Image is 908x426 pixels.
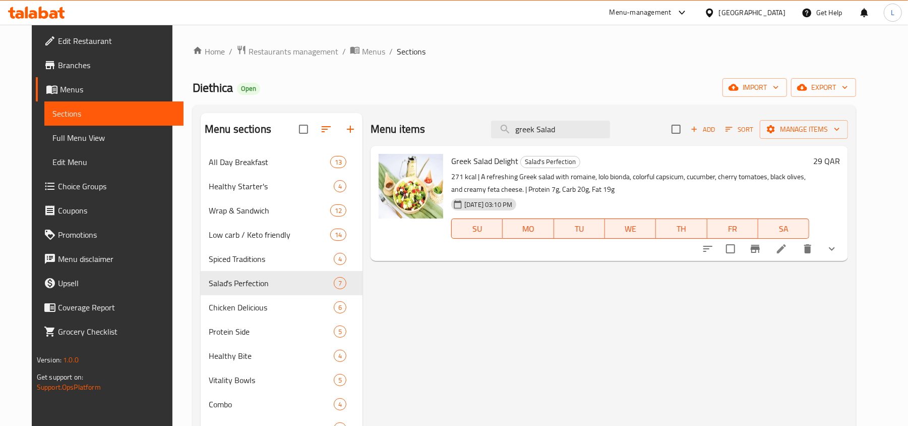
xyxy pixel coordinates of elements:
[58,277,175,289] span: Upsell
[36,295,184,320] a: Coverage Report
[334,253,346,265] div: items
[209,301,334,313] span: Chicken Delicious
[37,370,83,384] span: Get support on:
[507,222,550,236] span: MO
[334,277,346,289] div: items
[52,156,175,168] span: Edit Menu
[334,254,346,264] span: 4
[201,344,362,368] div: Healthy Bite4
[209,180,334,192] span: Healthy Starter's
[201,271,362,295] div: Salad's Perfection7
[605,219,656,239] button: WE
[201,150,362,174] div: All Day Breakfast13
[201,223,362,247] div: Low carb / Keto friendly14
[201,198,362,223] div: Wrap & Sandwich12
[249,45,338,58] span: Restaurants management
[36,247,184,271] a: Menu disclaimer
[193,45,225,58] a: Home
[36,174,184,198] a: Choice Groups
[201,247,362,271] div: Spiced Traditions4
[791,78,856,97] button: export
[723,122,756,137] button: Sort
[331,230,346,240] span: 14
[331,157,346,167] span: 13
[456,222,499,236] span: SU
[37,381,101,394] a: Support.OpsPlatform
[758,219,809,239] button: SA
[237,84,260,93] span: Open
[826,243,838,255] svg: Show Choices
[891,7,894,18] span: L
[775,243,788,255] a: Edit menu item
[687,122,719,137] button: Add
[451,153,518,169] span: Greek Salad Delight
[237,83,260,95] div: Open
[719,122,760,137] span: Sort items
[193,76,233,99] span: Diethica
[334,376,346,385] span: 5
[334,301,346,313] div: items
[820,237,844,261] button: show more
[193,45,856,58] nav: breadcrumb
[334,398,346,410] div: items
[609,222,652,236] span: WE
[799,81,848,94] span: export
[52,132,175,144] span: Full Menu View
[731,81,779,94] span: import
[334,374,346,386] div: items
[720,238,741,259] span: Select to update
[293,119,314,140] span: Select all sections
[451,219,503,239] button: SU
[334,350,346,362] div: items
[554,219,605,239] button: TU
[36,53,184,77] a: Branches
[743,237,767,261] button: Branch-specific-item
[696,237,720,261] button: sort-choices
[350,45,385,58] a: Menus
[201,392,362,416] div: Combo4
[209,350,334,362] span: Healthy Bite
[58,253,175,265] span: Menu disclaimer
[44,126,184,150] a: Full Menu View
[331,206,346,216] span: 12
[689,124,716,135] span: Add
[201,295,362,320] div: Chicken Delicious6
[334,400,346,409] span: 4
[209,398,334,410] span: Combo
[451,171,809,196] p: 271 kcal | A refreshing Greek salad with romaine, lolo bionda, colorful capsicum, cucumber, cherr...
[491,121,610,138] input: search
[201,368,362,392] div: Vitality Bowls5
[52,108,175,120] span: Sections
[762,222,805,236] span: SA
[201,174,362,198] div: Healthy Starter's4
[342,45,346,58] li: /
[334,279,346,288] span: 7
[334,182,346,191] span: 4
[58,301,175,313] span: Coverage Report
[665,119,687,140] span: Select section
[37,353,62,366] span: Version:
[209,229,330,241] div: Low carb / Keto friendly
[60,83,175,95] span: Menus
[460,200,516,209] span: [DATE] 03:10 PM
[656,219,707,239] button: TH
[768,123,840,136] span: Manage items
[209,326,334,338] span: Protein Side
[711,222,754,236] span: FR
[558,222,601,236] span: TU
[36,223,184,247] a: Promotions
[209,277,334,289] span: Salad's Perfection
[36,320,184,344] a: Grocery Checklist
[371,122,426,137] h2: Menu items
[36,198,184,223] a: Coupons
[209,204,330,217] div: Wrap & Sandwich
[36,77,184,101] a: Menus
[610,7,672,19] div: Menu-management
[379,154,443,219] img: Greek Salad Delight
[58,326,175,338] span: Grocery Checklist
[58,35,175,47] span: Edit Restaurant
